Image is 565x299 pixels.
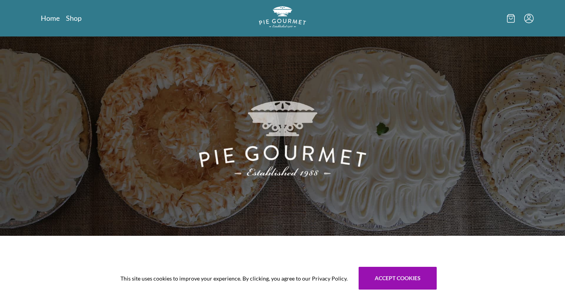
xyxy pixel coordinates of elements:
a: Shop [66,13,82,23]
a: Logo [259,6,306,30]
button: Menu [524,14,534,23]
a: Home [41,13,60,23]
button: Accept cookies [359,267,437,290]
img: logo [259,6,306,28]
span: This site uses cookies to improve your experience. By clicking, you agree to our Privacy Policy. [120,274,348,283]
